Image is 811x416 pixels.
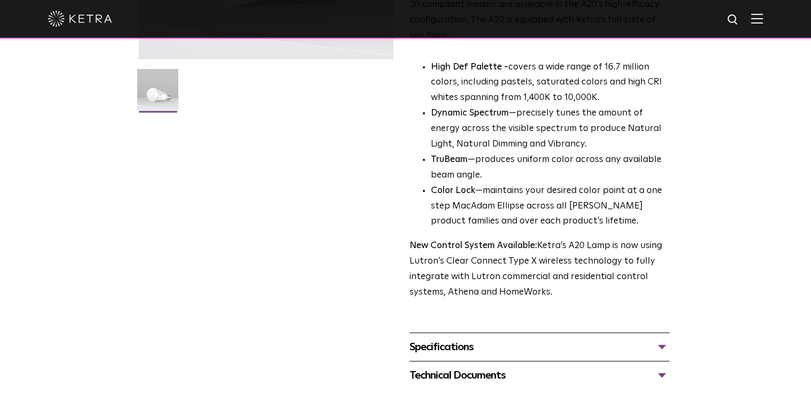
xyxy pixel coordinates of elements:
[431,109,509,118] strong: Dynamic Spectrum
[751,13,763,24] img: Hamburger%20Nav.svg
[431,186,475,195] strong: Color Lock
[48,11,112,27] img: ketra-logo-2019-white
[410,338,670,356] div: Specifications
[410,367,670,384] div: Technical Documents
[431,183,670,230] li: —maintains your desired color point at a one step MacAdam Ellipse across all [PERSON_NAME] produc...
[431,106,670,152] li: —precisely tunes the amount of energy across the visible spectrum to produce Natural Light, Natur...
[431,60,670,106] p: covers a wide range of 16.7 million colors, including pastels, saturated colors and high CRI whit...
[431,63,508,72] strong: High Def Palette -
[727,13,740,27] img: search icon
[431,152,670,183] li: —produces uniform color across any available beam angle.
[410,238,670,301] p: Ketra’s A20 Lamp is now using Lutron’s Clear Connect Type X wireless technology to fully integrat...
[410,241,537,250] strong: New Control System Available:
[137,69,178,118] img: A20-Lamp-2021-Web-Square
[431,155,468,164] strong: TruBeam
